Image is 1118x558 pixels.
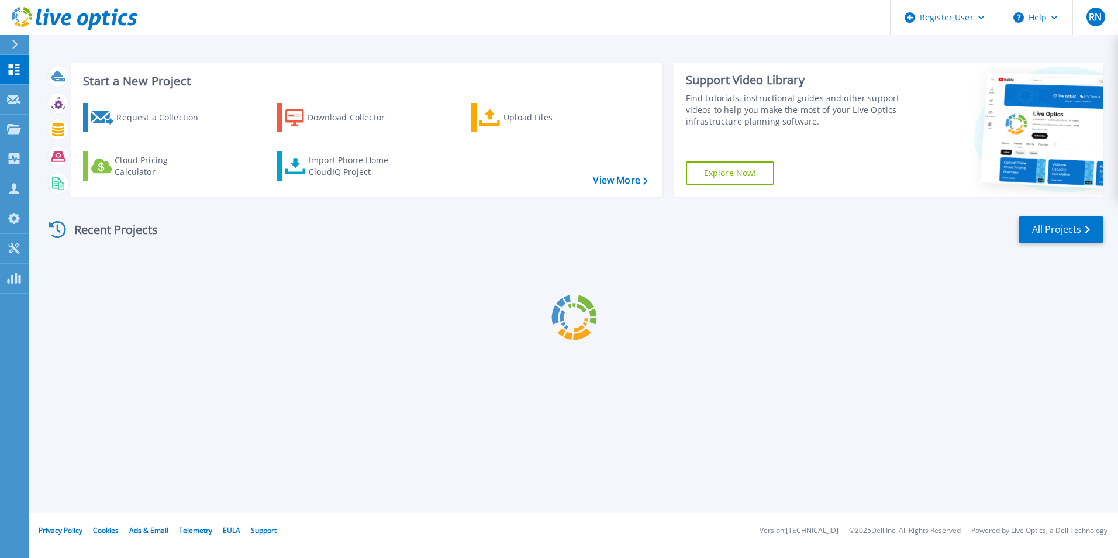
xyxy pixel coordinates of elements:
a: Ads & Email [129,525,168,535]
a: Download Collector [277,103,408,132]
div: Import Phone Home CloudIQ Project [309,154,400,178]
div: Upload Files [503,106,597,129]
a: Support [251,525,277,535]
li: © 2025 Dell Inc. All Rights Reserved [849,527,961,535]
a: Explore Now! [686,161,775,185]
a: Privacy Policy [39,525,82,535]
div: Find tutorials, instructional guides and other support videos to help you make the most of your L... [686,92,905,128]
li: Version: [TECHNICAL_ID] [760,527,838,535]
div: Support Video Library [686,73,905,88]
h3: Start a New Project [83,75,647,88]
div: Download Collector [308,106,401,129]
a: Request a Collection [83,103,213,132]
a: Telemetry [179,525,212,535]
a: View More [593,175,647,186]
a: Cloud Pricing Calculator [83,151,213,181]
a: Cookies [93,525,119,535]
div: Recent Projects [45,215,174,244]
a: All Projects [1019,216,1103,243]
div: Request a Collection [116,106,210,129]
li: Powered by Live Optics, a Dell Technology [971,527,1107,535]
div: Cloud Pricing Calculator [115,154,208,178]
a: EULA [223,525,240,535]
a: Upload Files [471,103,602,132]
span: RN [1089,12,1102,22]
